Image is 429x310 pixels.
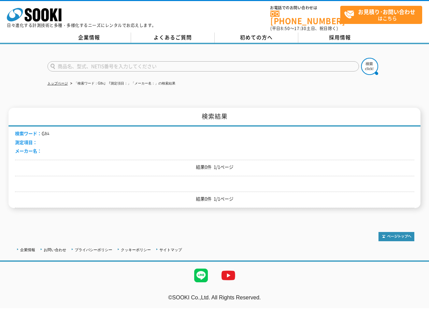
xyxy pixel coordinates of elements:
[358,8,415,16] strong: お見積り･お問い合わせ
[159,248,182,252] a: サイトマップ
[15,130,49,137] li: Gｶﾑ
[270,6,340,10] span: お電話でのお問い合わせは
[215,262,242,289] img: YouTube
[15,139,37,145] span: 測定項目：
[69,80,176,87] li: 「検索ワード：Gｶﾑ」「測定項目：」「メーカー名：」の検索結果
[281,25,290,31] span: 8:50
[361,58,378,75] img: btn_search.png
[47,33,131,43] a: 企業情報
[344,6,422,23] span: はこちら
[403,301,429,307] a: テストMail
[15,164,414,171] p: 結果0件 1/1ページ
[15,147,42,154] span: メーカー名：
[378,232,414,241] img: トップページへ
[187,262,215,289] img: LINE
[44,248,66,252] a: お問い合わせ
[9,108,420,127] h1: 検索結果
[131,33,215,43] a: よくあるご質問
[7,23,156,27] p: 日々進化する計測技術と多種・多様化するニーズにレンタルでお応えします。
[47,81,68,85] a: トップページ
[270,11,340,25] a: [PHONE_NUMBER]
[340,6,422,24] a: お見積り･お問い合わせはこちら
[20,248,35,252] a: 企業情報
[47,61,359,72] input: 商品名、型式、NETIS番号を入力してください
[121,248,151,252] a: クッキーポリシー
[215,33,298,43] a: 初めての方へ
[75,248,112,252] a: プライバシーポリシー
[270,25,338,31] span: (平日 ～ 土日、祝日除く)
[298,33,382,43] a: 採用情報
[294,25,306,31] span: 17:30
[15,195,414,203] p: 結果0件 1/1ページ
[15,130,42,137] span: 検索ワード：
[240,34,273,41] span: 初めての方へ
